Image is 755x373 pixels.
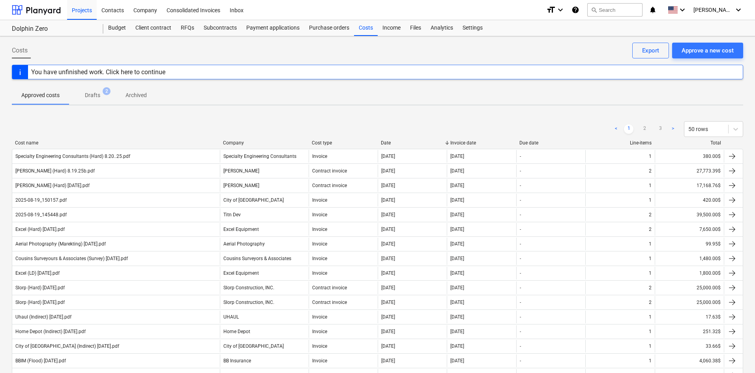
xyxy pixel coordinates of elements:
[640,124,649,134] a: Page 2
[85,91,100,99] p: Drafts
[450,256,464,261] div: [DATE]
[381,270,395,276] div: [DATE]
[312,285,347,291] div: Contract invoice
[655,354,724,367] div: 4,060.38$
[649,5,657,15] i: notifications
[450,270,464,276] div: [DATE]
[546,5,556,15] i: format_size
[649,300,652,305] div: 2
[223,314,239,320] div: UHAUL
[381,154,395,159] div: [DATE]
[520,168,521,174] div: -
[450,285,464,291] div: [DATE]
[655,208,724,221] div: 39,500.00$
[450,343,464,349] div: [DATE]
[668,124,678,134] a: Next page
[450,212,464,217] div: [DATE]
[223,285,274,291] div: Slorp Construction, INC.
[381,197,395,203] div: [DATE]
[312,270,327,276] div: Invoice
[520,314,521,320] div: -
[571,5,579,15] i: Knowledge base
[520,183,521,188] div: -
[520,197,521,203] div: -
[716,335,755,373] iframe: Chat Widget
[587,3,643,17] button: Search
[381,285,395,291] div: [DATE]
[405,20,426,36] a: Files
[520,227,521,232] div: -
[649,329,652,334] div: 1
[656,124,665,134] a: Page 3
[655,340,724,352] div: 33.66$
[655,281,724,294] div: 25,000.00$
[649,241,652,247] div: 1
[649,256,652,261] div: 1
[312,140,375,146] div: Cost type
[520,329,521,334] div: -
[611,124,621,134] a: Previous page
[312,343,327,349] div: Invoice
[199,20,242,36] a: Subcontracts
[312,197,327,203] div: Invoice
[520,241,521,247] div: -
[381,168,395,174] div: [DATE]
[520,212,521,217] div: -
[655,325,724,338] div: 251.32$
[655,296,724,309] div: 25,000.00$
[381,358,395,364] div: [DATE]
[519,140,583,146] div: Due date
[223,212,241,217] div: Titn Dev
[649,212,652,217] div: 2
[381,227,395,232] div: [DATE]
[312,241,327,247] div: Invoice
[223,343,284,349] div: City of [GEOGRAPHIC_DATA]
[15,343,119,349] div: City of [GEOGRAPHIC_DATA] (Indirect) [DATE].pdf
[312,212,327,217] div: Invoice
[520,343,521,349] div: -
[450,358,464,364] div: [DATE]
[126,91,147,99] p: Archived
[354,20,378,36] a: Costs
[312,358,327,364] div: Invoice
[15,358,66,364] div: BBIM (Flood) [DATE].pdf
[655,223,724,236] div: 7,650.00$
[15,212,67,217] div: 2025-08-19_145448.pdf
[312,154,327,159] div: Invoice
[591,7,597,13] span: search
[131,20,176,36] a: Client contract
[381,212,395,217] div: [DATE]
[223,154,296,159] div: Specialty Engineering Consultants
[12,25,94,33] div: Dolphin Zero
[242,20,304,36] div: Payment applications
[15,197,67,203] div: 2025-08-19_150157.pdf
[103,20,131,36] a: Budget
[450,140,513,146] div: Invoice date
[458,20,487,36] div: Settings
[304,20,354,36] div: Purchase orders
[649,183,652,188] div: 1
[312,300,347,305] div: Contract invoice
[223,300,274,305] div: Slorp Construction, INC.
[450,314,464,320] div: [DATE]
[624,124,633,134] a: Page 1 is your current page
[649,358,652,364] div: 1
[223,197,284,203] div: City of [GEOGRAPHIC_DATA]
[223,329,250,334] div: Home Depot
[655,194,724,206] div: 420.00$
[378,20,405,36] a: Income
[312,256,327,261] div: Invoice
[649,154,652,159] div: 1
[520,154,521,159] div: -
[649,227,652,232] div: 2
[649,343,652,349] div: 1
[672,43,743,58] button: Approve a new cost
[693,7,733,13] span: [PERSON_NAME]
[15,241,106,247] div: Aerial Photography (Marekting) [DATE].pdf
